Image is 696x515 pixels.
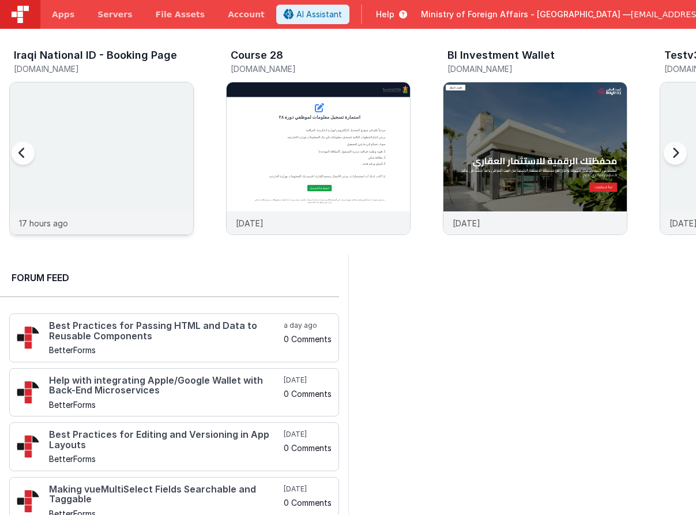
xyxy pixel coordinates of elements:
[9,368,339,417] a: Help with integrating Apple/Google Wallet with Back-End Microservices BetterForms [DATE] 0 Comments
[231,50,283,61] h3: Course 28
[284,498,332,507] h5: 0 Comments
[236,217,264,229] p: [DATE]
[49,455,281,463] h5: BetterForms
[49,346,281,354] h5: BetterForms
[231,65,411,73] h5: [DOMAIN_NAME]
[14,50,177,61] h3: Iraqi National ID - Booking Page
[49,376,281,396] h4: Help with integrating Apple/Google Wallet with Back-End Microservices
[421,9,631,20] span: Ministry of Foreign Affairs - [GEOGRAPHIC_DATA] —
[296,9,342,20] span: AI Assistant
[52,9,74,20] span: Apps
[453,217,480,229] p: [DATE]
[49,484,281,505] h4: Making vueMultiSelect Fields Searchable and Taggable
[156,9,205,20] span: File Assets
[49,321,281,341] h4: Best Practices for Passing HTML and Data to Reusable Components
[284,376,332,385] h5: [DATE]
[284,321,332,330] h5: a day ago
[17,490,40,513] img: 295_2.png
[284,484,332,494] h5: [DATE]
[49,400,281,409] h5: BetterForms
[447,65,627,73] h5: [DOMAIN_NAME]
[284,335,332,343] h5: 0 Comments
[9,422,339,471] a: Best Practices for Editing and Versioning in App Layouts BetterForms [DATE] 0 Comments
[9,313,339,362] a: Best Practices for Passing HTML and Data to Reusable Components BetterForms a day ago 0 Comments
[12,271,328,285] h2: Forum Feed
[97,9,132,20] span: Servers
[17,435,40,458] img: 295_2.png
[284,430,332,439] h5: [DATE]
[447,50,555,61] h3: BI Investment Wallet
[17,326,40,349] img: 295_2.png
[276,5,349,24] button: AI Assistant
[284,389,332,398] h5: 0 Comments
[17,381,40,404] img: 295_2.png
[14,65,194,73] h5: [DOMAIN_NAME]
[376,9,394,20] span: Help
[49,430,281,450] h4: Best Practices for Editing and Versioning in App Layouts
[284,444,332,452] h5: 0 Comments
